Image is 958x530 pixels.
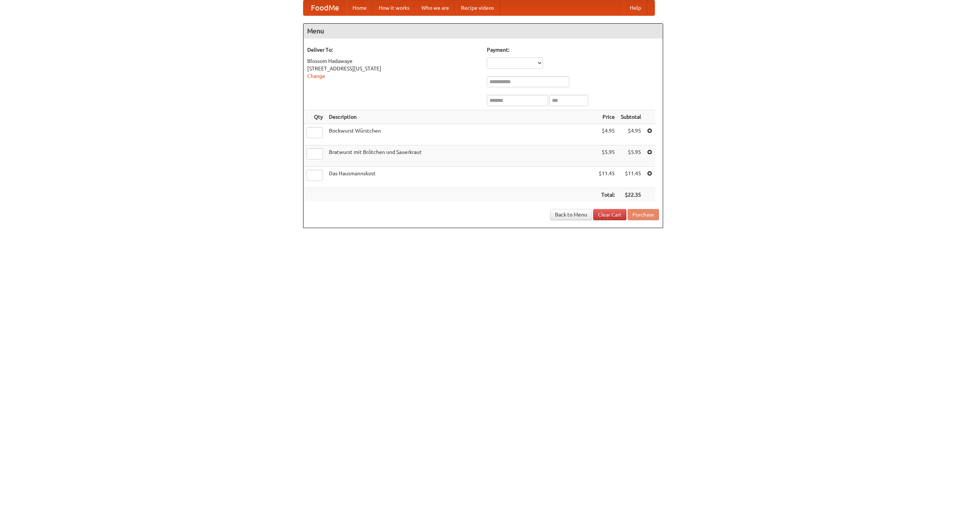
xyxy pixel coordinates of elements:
[347,0,373,15] a: Home
[550,209,592,220] a: Back to Menu
[303,24,663,39] h4: Menu
[326,124,596,145] td: Bockwurst Würstchen
[455,0,500,15] a: Recipe videos
[415,0,455,15] a: Who we are
[307,73,325,79] a: Change
[487,46,659,54] h5: Payment:
[373,0,415,15] a: How it works
[307,46,479,54] h5: Deliver To:
[618,167,644,188] td: $11.45
[593,209,626,220] a: Clear Cart
[326,145,596,167] td: Bratwurst mit Brötchen und Sauerkraut
[618,145,644,167] td: $5.95
[596,110,618,124] th: Price
[628,209,659,220] button: Purchase
[303,110,326,124] th: Qty
[596,167,618,188] td: $11.45
[326,167,596,188] td: Das Hausmannskost
[618,188,644,202] th: $22.35
[307,57,479,65] div: Blossom Hadawaye
[326,110,596,124] th: Description
[596,124,618,145] td: $4.95
[596,188,618,202] th: Total:
[303,0,347,15] a: FoodMe
[596,145,618,167] td: $5.95
[624,0,647,15] a: Help
[307,65,479,72] div: [STREET_ADDRESS][US_STATE]
[618,124,644,145] td: $4.95
[618,110,644,124] th: Subtotal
